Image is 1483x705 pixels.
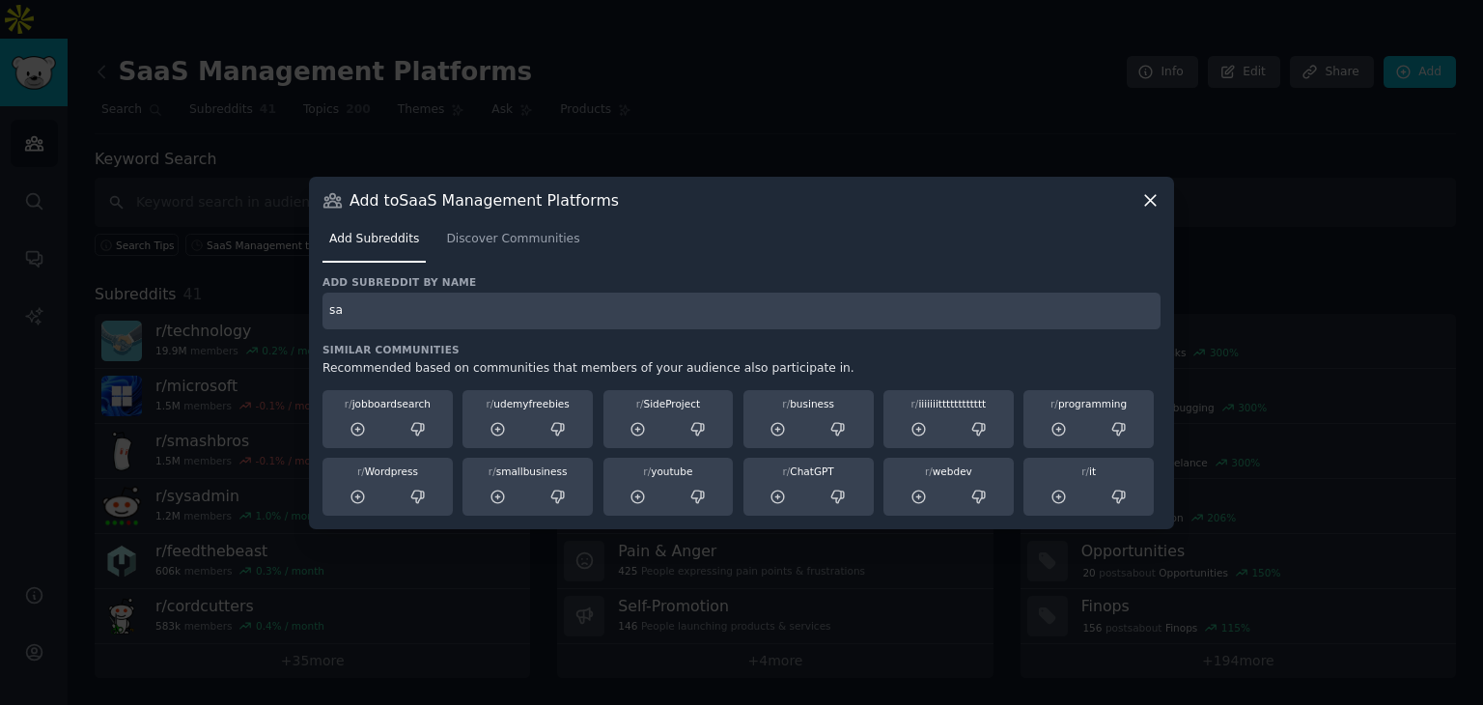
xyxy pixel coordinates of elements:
span: r/ [489,465,496,477]
span: r/ [925,465,933,477]
span: Discover Communities [446,231,579,248]
div: business [750,397,867,410]
span: r/ [911,398,919,409]
span: r/ [782,465,790,477]
span: r/ [1050,398,1058,409]
h3: Add subreddit by name [322,275,1161,289]
div: iiiiiiitttttttttttt [890,397,1007,410]
div: Recommended based on communities that members of your audience also participate in. [322,360,1161,378]
div: jobboardsearch [329,397,446,410]
div: smallbusiness [469,465,586,478]
span: r/ [643,465,651,477]
span: r/ [345,398,352,409]
span: Add Subreddits [329,231,419,248]
span: r/ [1081,465,1089,477]
a: Add Subreddits [322,224,426,264]
div: Wordpress [329,465,446,478]
a: Discover Communities [439,224,586,264]
div: programming [1030,397,1147,410]
span: r/ [782,398,790,409]
div: it [1030,465,1147,478]
div: udemyfreebies [469,397,586,410]
h3: Similar Communities [322,343,1161,356]
span: r/ [357,465,365,477]
div: webdev [890,465,1007,478]
div: youtube [610,465,727,478]
h3: Add to SaaS Management Platforms [350,190,619,211]
div: SideProject [610,397,727,410]
input: Enter subreddit name and press enter [322,293,1161,330]
span: r/ [486,398,493,409]
span: r/ [636,398,644,409]
div: ChatGPT [750,465,867,478]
